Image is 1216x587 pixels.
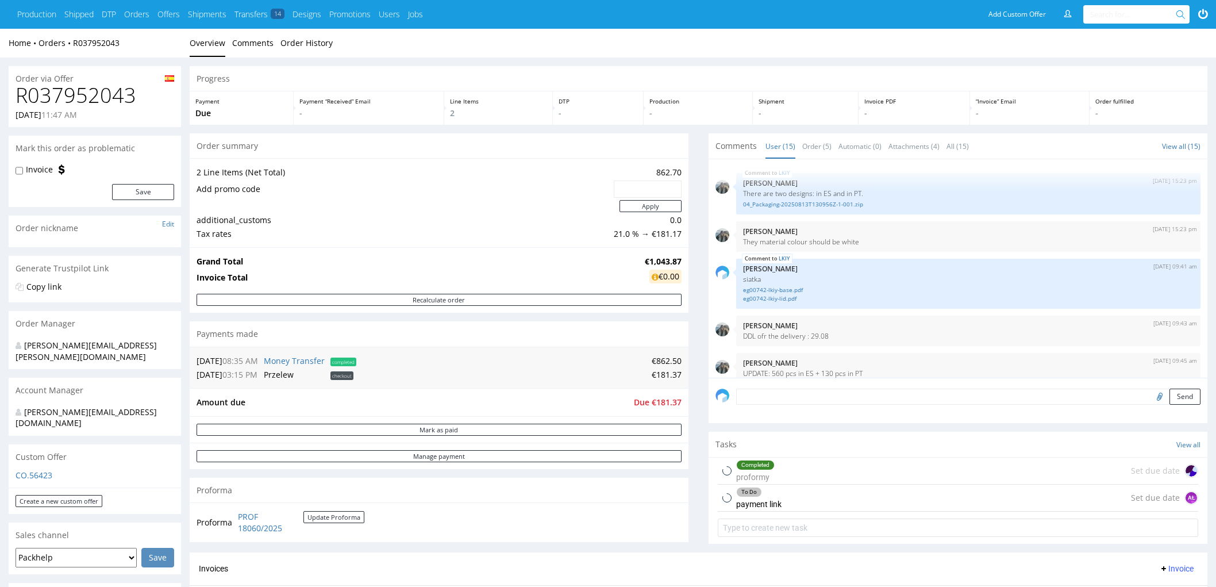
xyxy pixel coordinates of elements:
p: [PERSON_NAME] [743,264,1194,273]
a: 04_Packaging-20250813T130956Z-1-001.zip [743,200,1194,209]
span: Invoices [199,564,228,573]
a: Shipped [64,9,94,20]
a: Manage payment [197,450,682,462]
a: Orders [39,37,73,48]
strong: Invoice Total [197,272,248,283]
p: Payment “Received” Email [299,97,438,105]
button: Update Proforma [303,511,364,523]
td: €862.50 [359,354,682,368]
p: [DATE] 09:43 am [1153,319,1197,328]
div: Payments made [190,321,688,347]
img: share_image_120x120.png [715,266,729,279]
td: Proforma [197,510,235,535]
td: Tax rates [197,227,611,241]
a: LKIY [779,254,790,263]
div: €0.00 [649,270,682,283]
strong: Grand Total [197,256,243,267]
a: eg00742-lkiy-lid.pdf [743,294,1194,303]
p: [DATE] [16,109,77,121]
a: Overview [190,29,225,57]
span: 14 [271,9,284,19]
p: Order fulfilled [1095,97,1202,105]
p: DDL ofr the delivery : 29.08 [743,332,1194,340]
div: Custom Offer [9,444,181,470]
p: [PERSON_NAME] [743,321,1194,330]
td: Amount due [197,396,631,409]
a: Create a new custom offer [16,495,102,507]
a: DTP [102,9,116,20]
a: Money Transfer [264,355,325,366]
p: There are two designs: in ES and in PT. [743,189,1194,198]
img: regular_mini_magick20250702-42-x1tt6f.png [715,228,729,242]
div: Generate Trustpilot Link [9,256,181,281]
a: Transfers14 [234,9,284,20]
img: regular_mini_magick20250702-42-x1tt6f.png [715,360,729,374]
h1: R037952043 [16,84,174,107]
div: Order Manager [9,311,181,336]
div: Sales channel [9,523,181,548]
td: additional_customs [197,213,611,227]
div: [PERSON_NAME][EMAIL_ADDRESS][PERSON_NAME][DOMAIN_NAME] [16,340,166,362]
div: Mark this order as problematic [9,136,181,161]
a: CO.56423 [16,470,52,481]
p: Payment [195,97,287,105]
a: Users [379,9,400,20]
a: Promotions [329,9,371,20]
button: Mark as paid [197,424,682,436]
a: Order History [280,29,333,57]
button: Recalculate order [197,294,682,306]
td: 21.0 % → €181.17 [611,227,682,241]
img: share_image_120x120.png [715,389,729,402]
p: Shipment [759,97,852,105]
span: Due €181.37 [634,397,682,408]
a: Home [9,37,39,48]
p: Production [649,97,747,105]
label: Invoice [26,164,53,175]
input: Search for... [1090,5,1178,24]
p: - [976,108,1084,119]
p: - [864,108,964,119]
td: 2 Line Items (Net Total) [197,166,611,179]
a: Add Custom Offer [982,5,1052,24]
img: icon-invoice-flag.svg [56,164,67,175]
a: Designs [293,9,321,20]
a: Edit [162,219,174,229]
a: Orders [124,9,149,20]
div: Set due date [1131,491,1198,505]
p: Due [195,108,287,119]
span: 03:15 PM [222,369,257,380]
img: regular_mini_magick20250702-42-x1tt6f.png [715,180,729,194]
p: siatka [743,275,1194,283]
p: [PERSON_NAME] [743,227,1194,236]
button: Save [112,184,174,200]
span: PO2PIK1G [264,369,294,380]
p: [DATE] 15:23 pm [1153,225,1197,233]
p: - [759,108,852,119]
span: Tasks [715,439,737,450]
p: - [649,108,747,119]
td: [DATE] [197,368,261,382]
p: DTP [559,97,637,105]
a: eg00742-lkiy-base.pdf [743,286,1194,294]
p: [DATE] 09:45 am [1153,356,1197,365]
a: Attachments (4) [888,134,940,159]
p: “Invoice” Email [976,97,1084,105]
td: Add promo code [197,179,611,199]
a: All (15) [946,134,969,159]
div: Order summary [190,133,688,159]
p: - [1095,108,1202,119]
span: 08:35 AM [222,355,258,366]
button: Send [1169,389,1200,405]
a: Order (5) [802,134,832,159]
img: es-e9aa6fcf5e814e25b7462ed594643e25979cf9c04f3a68197b5755b476ac38a7.png [165,75,174,82]
div: Progress [190,66,1207,91]
input: Save [141,548,174,567]
a: Automatic (0) [838,134,882,159]
p: They material colour should be white [743,237,1194,246]
p: Invoice PDF [864,97,964,105]
p: Line Items [450,97,547,105]
figcaption: AŁ [1186,492,1197,504]
a: PROF 18060/2025 [238,511,303,534]
span: Comments [715,140,757,152]
a: Shipments [188,9,226,20]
